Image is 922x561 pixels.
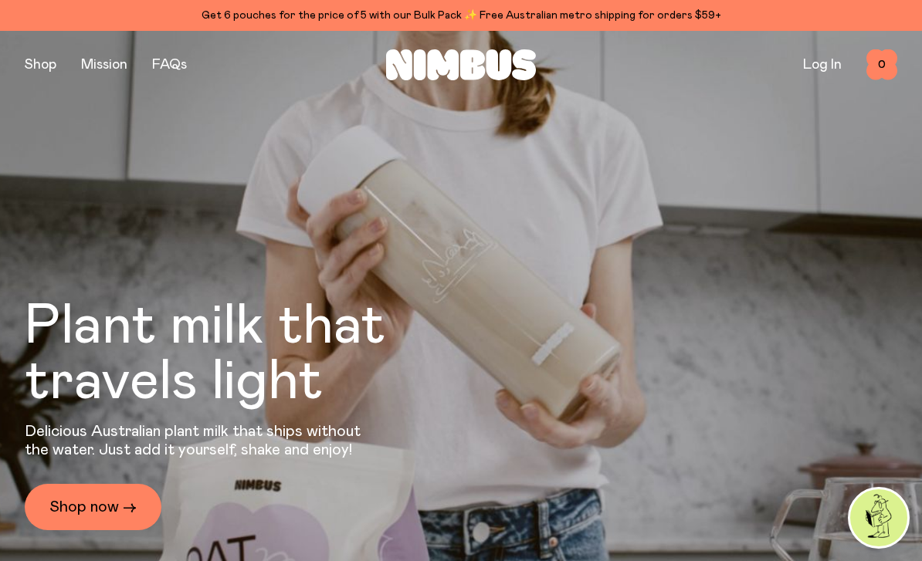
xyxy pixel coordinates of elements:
[25,299,469,410] h1: Plant milk that travels light
[25,484,161,530] a: Shop now →
[866,49,897,80] button: 0
[25,422,371,459] p: Delicious Australian plant milk that ships without the water. Just add it yourself, shake and enjoy!
[152,58,187,72] a: FAQs
[850,489,907,546] img: agent
[81,58,127,72] a: Mission
[803,58,842,72] a: Log In
[25,6,897,25] div: Get 6 pouches for the price of 5 with our Bulk Pack ✨ Free Australian metro shipping for orders $59+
